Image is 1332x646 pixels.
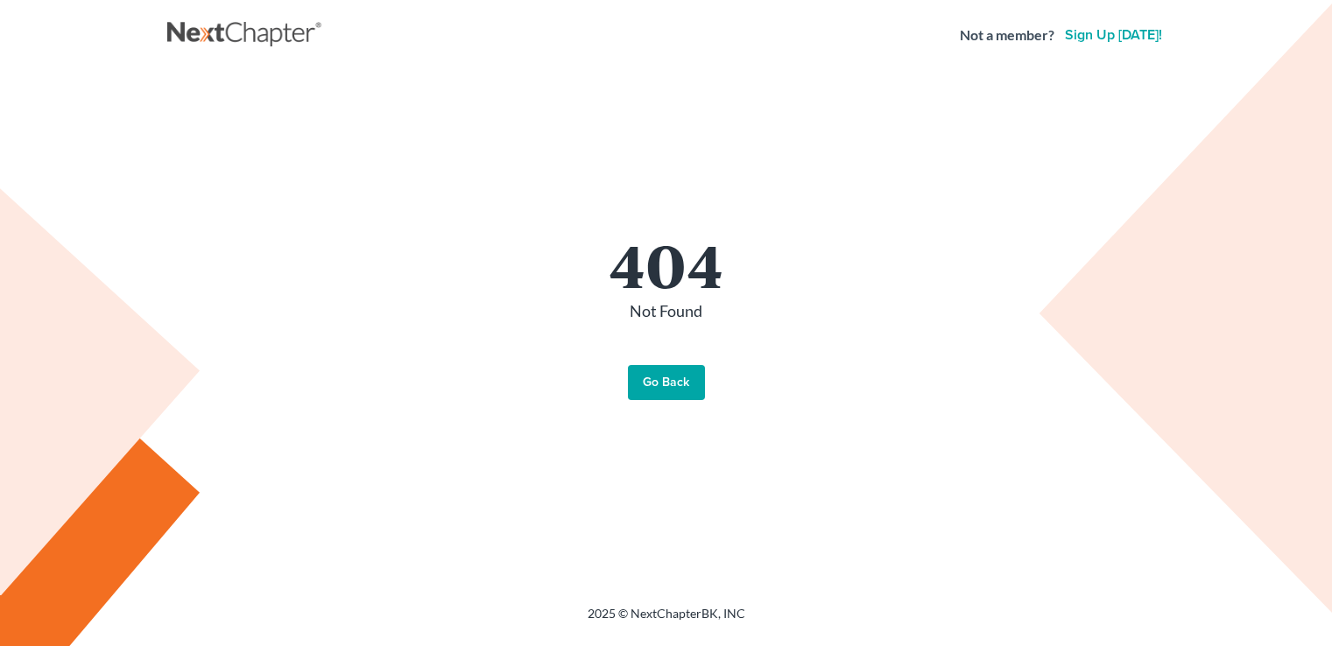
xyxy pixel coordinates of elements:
a: Go Back [628,365,705,400]
p: Not Found [185,300,1148,323]
div: 2025 © NextChapterBK, INC [167,605,1166,636]
a: Sign up [DATE]! [1061,28,1166,42]
h1: 404 [185,234,1148,293]
strong: Not a member? [960,25,1054,46]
